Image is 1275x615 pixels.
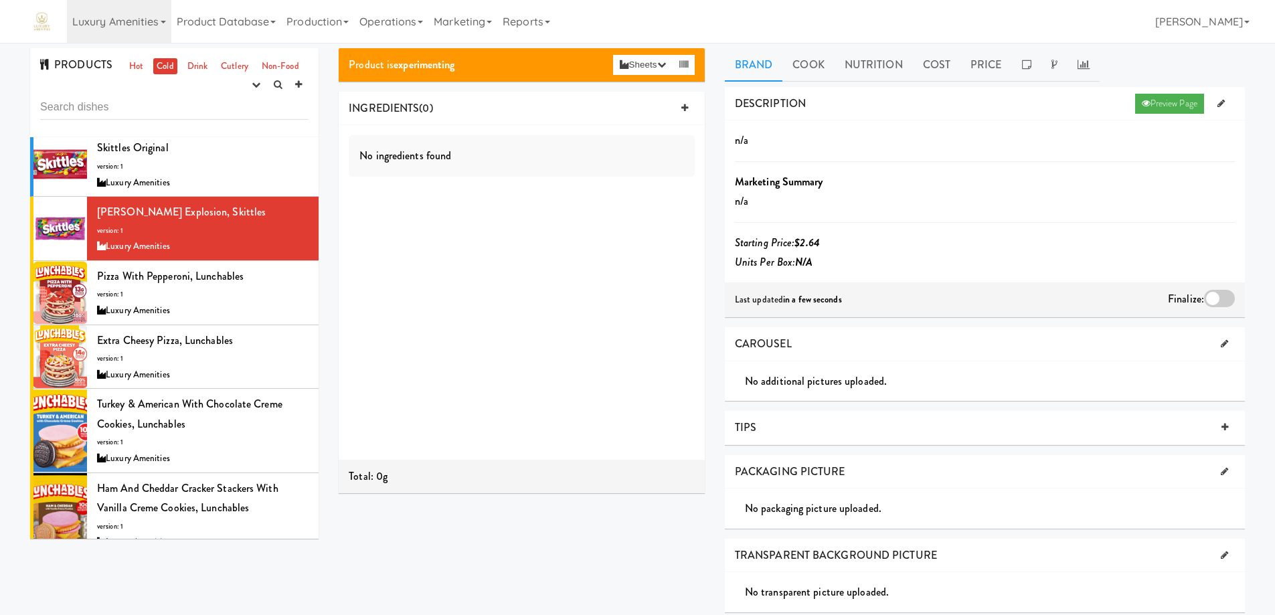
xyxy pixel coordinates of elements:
b: N/A [795,254,813,270]
img: Micromart [30,10,54,33]
span: Pizza With Pepperoni, Lunchables [97,268,244,284]
li: Skittles Originalversion: 1Luxury Amenities [30,133,319,197]
span: TIPS [735,420,756,435]
a: Cold [153,58,177,75]
span: version: 1 [97,353,123,363]
span: Product is [349,57,454,72]
div: No transparent picture uploaded. [745,582,1245,602]
a: Non-Food [258,58,303,75]
div: No ingredients found [349,135,695,177]
span: version: 1 [97,161,123,171]
div: No additional pictures uploaded. [745,371,1245,391]
span: CAROUSEL [735,336,792,351]
li: Extra Cheesy Pizza, Lunchablesversion: 1Luxury Amenities [30,325,319,389]
span: DESCRIPTION [735,96,806,111]
a: Preview Page [1135,94,1204,114]
span: PACKAGING PICTURE [735,464,845,479]
div: Luxury Amenities [97,302,309,319]
a: Cook [782,48,834,82]
span: Skittles Original [97,140,169,155]
a: Price [960,48,1012,82]
a: Drink [184,58,211,75]
li: Turkey & American with Chocolate Creme Cookies, Lunchablesversion: 1Luxury Amenities [30,389,319,472]
div: Luxury Amenities [97,534,309,551]
b: Marketing Summary [735,174,823,189]
div: Luxury Amenities [97,367,309,383]
span: Total: 0g [349,468,388,484]
li: Ham and Cheddar Cracker Stackers with Vanilla Creme Cookies, Lunchablesversion: 1Luxury Amenities [30,473,319,557]
p: n/a [735,191,1235,211]
div: Luxury Amenities [97,238,309,255]
span: Turkey & American with Chocolate Creme Cookies, Lunchables [97,396,282,432]
span: version: 1 [97,437,123,447]
i: Units Per Box: [735,254,813,270]
li: Pizza With Pepperoni, Lunchablesversion: 1Luxury Amenities [30,261,319,325]
div: No packaging picture uploaded. [745,499,1245,519]
span: version: 1 [97,226,123,236]
b: in a few seconds [783,293,842,306]
a: Cost [913,48,960,82]
span: version: 1 [97,521,123,531]
p: n/a [735,130,1235,151]
a: Cutlery [218,58,252,75]
b: experimenting [394,57,454,72]
a: Hot [126,58,147,75]
span: Last updated [735,293,842,306]
div: Luxury Amenities [97,450,309,467]
span: INGREDIENTS [349,100,419,116]
b: $2.64 [794,235,820,250]
i: Starting Price: [735,235,820,250]
input: Search dishes [40,95,309,120]
li: [PERSON_NAME] Explosion, Skittlesversion: 1Luxury Amenities [30,197,319,261]
a: Brand [725,48,783,82]
button: Sheets [613,55,672,75]
span: [PERSON_NAME] Explosion, Skittles [97,204,266,219]
span: TRANSPARENT BACKGROUND PICTURE [735,547,937,563]
span: Finalize: [1168,291,1204,306]
span: PRODUCTS [40,57,112,72]
span: Ham and Cheddar Cracker Stackers with Vanilla Creme Cookies, Lunchables [97,480,278,516]
div: Luxury Amenities [97,175,309,191]
span: version: 1 [97,289,123,299]
a: Nutrition [835,48,913,82]
span: Extra Cheesy Pizza, Lunchables [97,333,233,348]
span: (0) [419,100,432,116]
